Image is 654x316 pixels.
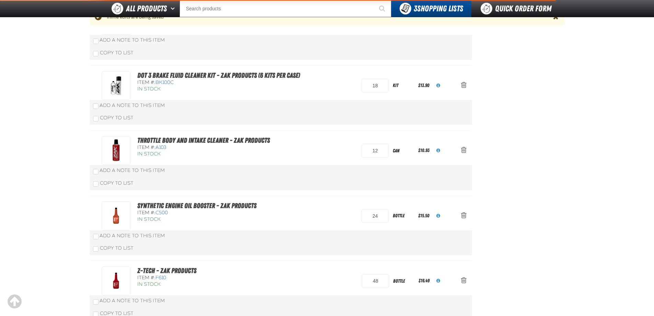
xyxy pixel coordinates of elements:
[389,208,417,224] div: bottle
[431,143,446,158] button: View All Prices for A103
[137,266,196,275] a: Z-Tech - ZAK Products
[414,4,417,13] strong: 3
[100,102,165,108] span: Add a Note to This Item
[93,51,99,56] input: Copy To List
[418,148,429,153] span: $10.93
[156,144,166,150] span: A103
[93,115,134,121] label: Copy To List
[137,281,267,288] div: In Stock
[93,103,99,109] input: Add a Note to This Item
[418,213,429,218] span: $15.50
[93,169,99,174] input: Add a Note to This Item
[137,210,267,216] div: Item #:
[137,86,300,92] div: In Stock
[100,37,165,43] span: Add a Note to This Item
[362,274,389,288] input: Product Quantity
[93,234,99,239] input: Add a Note to This Item
[456,143,472,158] button: Action Remove Throttle Body and Intake Cleaner - ZAK Products from ShoppingPS710
[418,83,429,88] span: $13.90
[389,143,417,159] div: can
[414,4,463,13] span: Shopping Lists
[418,278,429,283] span: $16.49
[137,79,300,86] div: Item #:
[137,275,267,281] div: Item #:
[93,180,134,186] label: Copy To List
[100,233,165,239] span: Add a Note to This Item
[93,181,99,187] input: Copy To List
[456,273,472,288] button: Action Remove Z-Tech - ZAK Products from ShoppingPS710
[100,167,165,173] span: Add a Note to This Item
[93,246,99,252] input: Copy To List
[137,201,256,210] a: Synthetic Engine Oil Booster - ZAK Products
[93,116,99,121] input: Copy To List
[362,209,389,223] input: Product Quantity
[156,275,166,281] span: F610
[126,2,167,15] span: All Products
[137,216,267,223] div: In Stock
[137,136,270,144] a: Throttle Body and Intake Cleaner - ZAK Products
[431,273,446,288] button: View All Prices for F610
[456,208,472,224] button: Action Remove Synthetic Engine Oil Booster - ZAK Products from ShoppingPS710
[362,79,389,92] input: Product Quantity
[93,245,134,251] label: Copy To List
[156,79,174,85] span: BK100C
[389,273,417,289] div: bottle
[137,151,270,157] div: In Stock
[93,39,99,44] input: Add a Note to This Item
[93,50,134,56] label: Copy To List
[93,299,99,305] input: Add a Note to This Item
[100,298,165,304] span: Add a Note to This Item
[456,78,472,93] button: Action Remove DOT 3 Brake Fluid Cleaner Kit - ZAK Products (6 Kits per Case) from ShoppingPS710
[156,210,168,216] span: C500
[137,144,270,151] div: Item #:
[362,144,389,157] input: Product Quantity
[431,78,446,93] button: View All Prices for BK100C
[389,78,417,93] div: kit
[431,208,446,224] button: View All Prices for C500
[137,71,300,79] a: DOT 3 Brake Fluid Cleaner Kit - ZAK Products (6 Kits per Case)
[7,294,22,309] div: Scroll to the top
